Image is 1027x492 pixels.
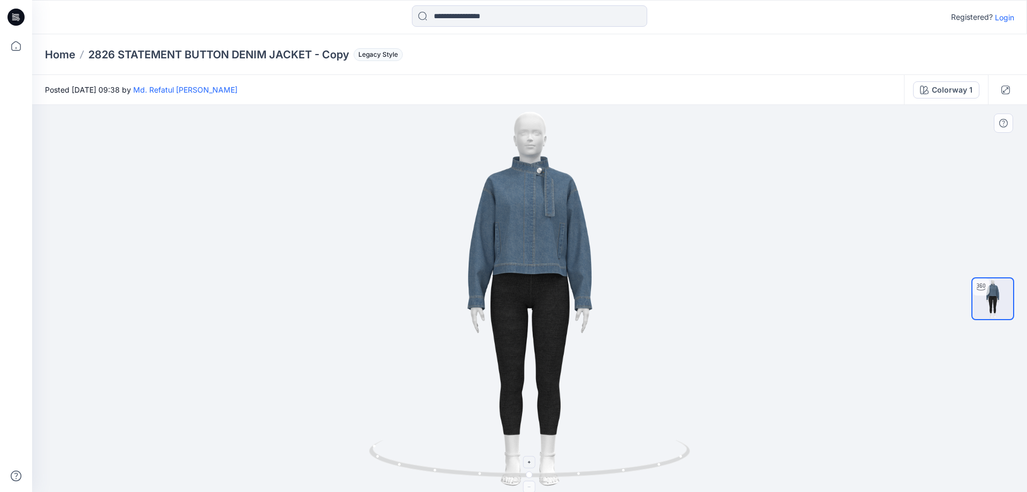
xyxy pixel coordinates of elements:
p: Registered? [951,11,993,24]
span: Posted [DATE] 09:38 by [45,84,237,95]
a: Md. Refatul [PERSON_NAME] [133,85,237,94]
p: Login [995,12,1014,23]
button: Colorway 1 [913,81,979,99]
p: 2826 STATEMENT BUTTON DENIM JACKET - Copy [88,47,349,62]
button: Legacy Style [349,47,403,62]
div: Colorway 1 [932,84,972,96]
img: turntable-03-10-2025-03:39:26 [972,278,1013,319]
a: Home [45,47,75,62]
span: Legacy Style [354,48,403,61]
